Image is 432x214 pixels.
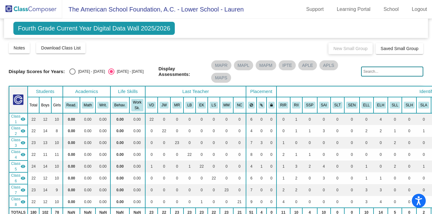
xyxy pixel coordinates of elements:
td: 0 [360,137,374,149]
td: 0 [183,113,195,125]
button: Work Sk. [131,99,143,111]
button: SEN [346,102,357,109]
span: Class 4 [11,149,21,160]
span: Class 2 [11,125,21,137]
mat-chip: IPTE [279,60,296,70]
button: ELH [375,102,386,109]
td: 0 [233,113,246,125]
td: 0 [317,137,331,149]
td: 0 [170,184,183,196]
button: SLH [404,102,415,109]
td: 0 [170,172,183,184]
td: 2 [276,149,290,160]
span: Download Class List [41,45,81,50]
td: 0 [233,149,246,160]
button: Read. [65,102,78,109]
button: Download Class List [36,42,86,53]
td: 0 [302,113,317,125]
td: 0.00 [63,172,80,184]
td: 10 [51,113,63,125]
td: 0.00 [129,184,145,196]
th: Keep away students [246,97,257,113]
th: Keep with teacher [267,97,276,113]
td: 14 [39,184,51,196]
td: 0 [317,149,331,160]
td: 0.00 [80,125,95,137]
button: SSP [304,102,315,109]
td: 0 [208,113,220,125]
button: ELL [361,102,372,109]
td: 1 [302,125,317,137]
td: 13 [39,137,51,149]
td: 0 [267,125,276,137]
td: 22 [145,113,158,125]
td: 11 [51,149,63,160]
td: 0 [233,160,246,172]
mat-radio-group: Select an option [69,68,143,75]
td: 0 [344,113,359,125]
th: Services for Academic Inclusion [317,97,331,113]
th: Boys [39,97,51,113]
td: 24 [28,160,39,172]
td: 10 [51,160,63,172]
td: 0.00 [63,149,80,160]
td: 0 [388,113,402,125]
th: Keep with students [257,97,267,113]
td: 11 [39,149,51,160]
th: Student Success Plan [302,97,317,113]
th: Speech & Language Therapy [331,97,345,113]
td: 0 [183,184,195,196]
td: 8 [51,125,63,137]
button: SLT [332,102,343,109]
td: 23 [220,184,234,196]
a: Logout [407,4,432,14]
mat-icon: visibility [21,152,26,157]
td: 0 [402,137,416,149]
span: The American School Foundation, A.C. - Lower School - Lauren [62,4,244,14]
button: Behav. [112,102,127,109]
td: 0 [402,149,416,160]
td: 1 [360,172,374,184]
td: 0 [344,137,359,149]
td: 0.00 [95,184,110,196]
button: MM [222,102,232,109]
td: 0 [196,113,208,125]
td: 22 [158,125,170,137]
td: 0 [220,149,234,160]
td: 0.00 [110,149,129,160]
td: 3 [290,160,302,172]
td: 1 [183,160,195,172]
td: 1 [374,172,388,184]
td: 0.00 [129,125,145,137]
button: NC [235,102,244,109]
td: 1 [302,149,317,160]
td: 9 [51,184,63,196]
td: Victoria Diaz - 4A [9,113,28,125]
td: 0 [145,125,158,137]
mat-chip: APLE [298,60,317,70]
td: 3 [317,172,331,184]
td: 0 [388,149,402,160]
td: 0 [257,172,267,184]
td: 22 [208,172,220,184]
td: 1 [145,160,158,172]
td: 1 [290,125,302,137]
td: 0 [220,137,234,149]
td: 0.00 [110,172,129,184]
span: Display Scores for Years: [9,69,65,74]
td: 1 [388,125,402,137]
td: Lorena Sada - 4F [9,172,28,184]
mat-icon: visibility [21,176,26,181]
td: 0.00 [95,149,110,160]
td: 0 [402,172,416,184]
td: 22 [28,125,39,137]
td: 14 [39,160,51,172]
td: 0 [331,125,345,137]
mat-icon: visibility [21,117,26,122]
td: 2 [290,172,302,184]
td: 0.00 [129,113,145,125]
td: 0 [145,149,158,160]
td: 2 [302,160,317,172]
th: Regular Reading Intervention [276,97,290,113]
mat-chip: MAPS [211,73,231,83]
